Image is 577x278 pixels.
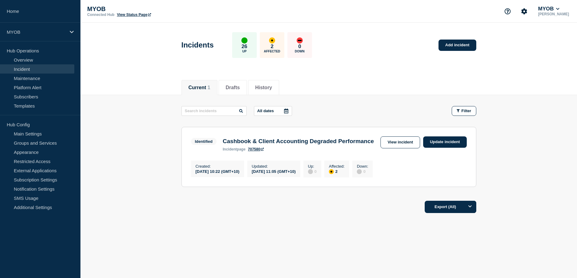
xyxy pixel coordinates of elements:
[452,106,476,116] button: Filter
[223,147,237,151] span: incident
[329,169,334,174] div: affected
[252,164,296,169] p: Updated :
[357,164,368,169] p: Down :
[537,6,561,12] button: MYOB
[439,40,476,51] a: Add incident
[464,201,476,213] button: Options
[252,169,296,174] div: [DATE] 11:05 (GMT+10)
[269,37,275,44] div: affected
[181,41,214,49] h1: Incidents
[117,13,151,17] a: View Status Page
[241,37,248,44] div: up
[7,29,66,35] p: MYOB
[423,136,467,148] a: Update incident
[223,147,245,151] p: page
[226,85,240,90] button: Drafts
[254,106,292,116] button: All dates
[196,169,240,174] div: [DATE] 10:22 (GMT+10)
[308,169,313,174] div: disabled
[297,37,303,44] div: down
[308,169,317,174] div: 0
[264,50,280,53] p: Affected
[208,85,210,90] span: 1
[223,138,374,145] h3: Cashbook & Client Accounting Degraded Performance
[537,12,570,16] p: [PERSON_NAME]
[501,5,514,18] button: Support
[329,164,345,169] p: Affected :
[181,106,247,116] input: Search incidents
[380,136,420,148] a: View incident
[189,85,210,90] button: Current 1
[271,44,273,50] p: 2
[242,50,247,53] p: Up
[357,169,368,174] div: 0
[241,44,247,50] p: 26
[425,201,476,213] button: Export (All)
[87,6,210,13] p: MYOB
[295,50,305,53] p: Down
[308,164,317,169] p: Up :
[87,13,115,17] p: Connected Hub
[298,44,301,50] p: 0
[357,169,362,174] div: disabled
[518,5,531,18] button: Account settings
[329,169,345,174] div: 2
[255,85,272,90] button: History
[462,109,471,113] span: Filter
[248,147,264,151] a: 707580
[196,164,240,169] p: Created :
[191,138,217,145] span: Identified
[257,109,274,113] p: All dates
